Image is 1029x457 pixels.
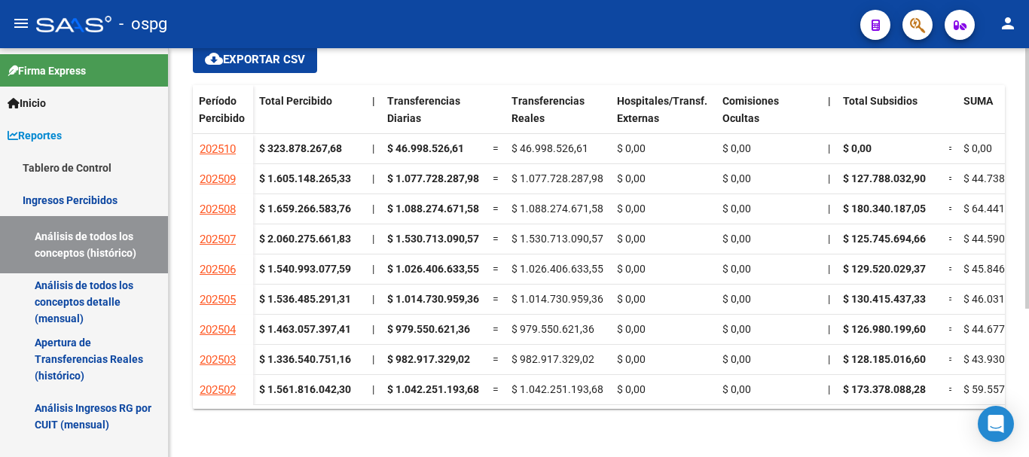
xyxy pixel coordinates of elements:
[200,142,236,156] span: 202510
[722,293,751,305] span: $ 0,00
[200,172,236,186] span: 202509
[843,323,926,335] span: $ 126.980.199,60
[511,203,603,215] span: $ 1.088.274.671,58
[948,353,954,365] span: =
[722,383,751,395] span: $ 0,00
[200,263,236,276] span: 202506
[948,293,954,305] span: =
[253,85,366,148] datatable-header-cell: Total Percibido
[617,353,646,365] span: $ 0,00
[259,233,351,245] strong: $ 2.060.275.661,83
[828,142,830,154] span: |
[843,263,926,275] span: $ 129.520.029,37
[493,323,499,335] span: =
[259,293,351,305] strong: $ 1.536.485.291,31
[617,293,646,305] span: $ 0,00
[948,323,954,335] span: =
[828,263,830,275] span: |
[828,95,831,107] span: |
[617,95,707,124] span: Hospitales/Transf. Externas
[617,203,646,215] span: $ 0,00
[119,8,167,41] span: - ospg
[963,95,993,107] span: SUMA
[259,353,351,365] strong: $ 1.336.540.751,16
[259,263,351,275] strong: $ 1.540.993.077,59
[999,14,1017,32] mat-icon: person
[387,172,479,184] span: $ 1.077.728.287,98
[193,85,253,148] datatable-header-cell: Período Percibido
[372,142,374,154] span: |
[837,85,942,148] datatable-header-cell: Total Subsidios
[8,62,86,79] span: Firma Express
[199,95,245,124] span: Período Percibido
[511,95,585,124] span: Transferencias Reales
[828,203,830,215] span: |
[617,233,646,245] span: $ 0,00
[843,172,926,184] span: $ 127.788.032,90
[372,233,374,245] span: |
[372,293,374,305] span: |
[387,95,460,124] span: Transferencias Diarias
[193,46,317,73] button: Exportar CSV
[372,95,375,107] span: |
[828,172,830,184] span: |
[617,323,646,335] span: $ 0,00
[511,172,603,184] span: $ 1.077.728.287,98
[205,53,305,66] span: Exportar CSV
[843,233,926,245] span: $ 125.745.694,66
[978,406,1014,442] div: Open Intercom Messenger
[828,323,830,335] span: |
[948,203,954,215] span: =
[8,95,46,111] span: Inicio
[200,323,236,337] span: 202504
[493,263,499,275] span: =
[722,95,779,124] span: Comisiones Ocultas
[511,353,594,365] span: $ 982.917.329,02
[372,172,374,184] span: |
[387,203,479,215] span: $ 1.088.274.671,58
[366,85,381,148] datatable-header-cell: |
[722,172,751,184] span: $ 0,00
[617,263,646,275] span: $ 0,00
[493,203,499,215] span: =
[948,142,954,154] span: =
[843,95,918,107] span: Total Subsidios
[200,383,236,397] span: 202502
[948,263,954,275] span: =
[259,323,351,335] strong: $ 1.463.057.397,41
[8,127,62,144] span: Reportes
[259,203,351,215] strong: $ 1.659.266.583,76
[722,263,751,275] span: $ 0,00
[12,14,30,32] mat-icon: menu
[493,293,499,305] span: =
[828,383,830,395] span: |
[963,142,992,154] span: $ 0,00
[611,85,716,148] datatable-header-cell: Hospitales/Transf. Externas
[828,353,830,365] span: |
[387,323,470,335] span: $ 979.550.621,36
[843,383,926,395] span: $ 173.378.088,28
[259,142,342,154] strong: $ 323.878.267,68
[722,203,751,215] span: $ 0,00
[372,263,374,275] span: |
[259,383,351,395] strong: $ 1.561.816.042,30
[822,85,837,148] datatable-header-cell: |
[381,85,487,148] datatable-header-cell: Transferencias Diarias
[259,172,351,184] strong: $ 1.605.148.265,33
[205,50,223,68] mat-icon: cloud_download
[722,142,751,154] span: $ 0,00
[511,233,603,245] span: $ 1.530.713.090,57
[387,233,479,245] span: $ 1.530.713.090,57
[511,142,588,154] span: $ 46.998.526,61
[387,353,470,365] span: $ 982.917.329,02
[617,172,646,184] span: $ 0,00
[493,172,499,184] span: =
[948,383,954,395] span: =
[617,383,646,395] span: $ 0,00
[828,293,830,305] span: |
[200,293,236,306] span: 202505
[843,293,926,305] span: $ 130.415.437,33
[493,142,499,154] span: =
[716,85,822,148] datatable-header-cell: Comisiones Ocultas
[372,353,374,365] span: |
